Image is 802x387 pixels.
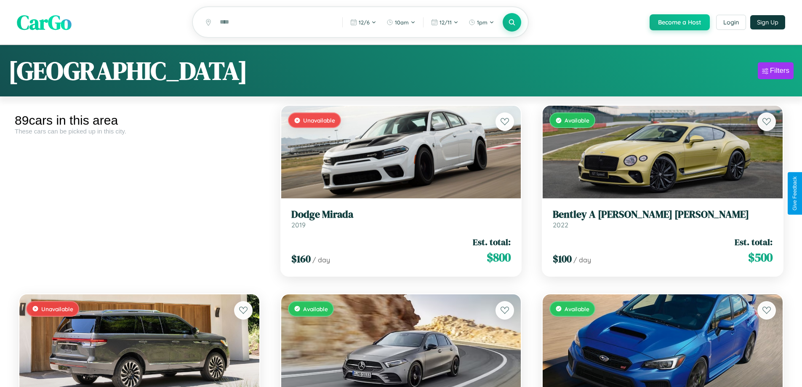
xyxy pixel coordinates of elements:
span: CarGo [17,8,72,36]
button: 1pm [464,16,498,29]
span: Unavailable [303,117,335,124]
span: $ 800 [487,249,511,266]
button: 12/6 [346,16,381,29]
div: Give Feedback [792,176,798,211]
span: $ 160 [291,252,311,266]
h1: [GEOGRAPHIC_DATA] [8,53,248,88]
span: 10am [395,19,409,26]
span: $ 100 [553,252,572,266]
button: 10am [382,16,420,29]
h3: Bentley A [PERSON_NAME] [PERSON_NAME] [553,208,773,221]
span: 2019 [291,221,306,229]
button: Become a Host [650,14,710,30]
button: Sign Up [750,15,785,29]
span: Unavailable [41,305,73,312]
span: Available [565,117,589,124]
span: / day [312,256,330,264]
button: 12/11 [427,16,463,29]
span: 2022 [553,221,568,229]
span: Available [565,305,589,312]
div: These cars can be picked up in this city. [15,128,264,135]
span: 1pm [477,19,488,26]
div: Filters [770,67,789,75]
button: Filters [758,62,794,79]
span: 12 / 6 [359,19,370,26]
div: 89 cars in this area [15,113,264,128]
span: Est. total: [473,236,511,248]
a: Dodge Mirada2019 [291,208,511,229]
button: Login [716,15,746,30]
span: $ 500 [748,249,773,266]
span: Est. total: [735,236,773,248]
h3: Dodge Mirada [291,208,511,221]
a: Bentley A [PERSON_NAME] [PERSON_NAME]2022 [553,208,773,229]
span: / day [573,256,591,264]
span: Available [303,305,328,312]
span: 12 / 11 [440,19,452,26]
